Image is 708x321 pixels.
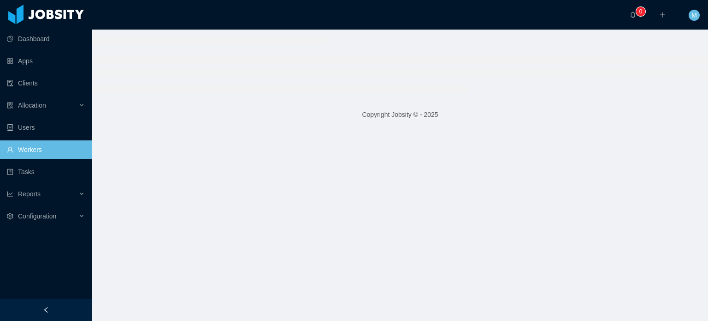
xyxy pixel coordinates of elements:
[92,99,708,131] footer: Copyright Jobsity © - 2025
[7,191,13,197] i: icon: line-chart
[691,10,697,21] span: M
[7,74,85,92] a: icon: auditClients
[7,163,85,181] a: icon: profileTasks
[7,102,13,109] i: icon: solution
[7,213,13,219] i: icon: setting
[7,52,85,70] a: icon: appstoreApps
[18,102,46,109] span: Allocation
[630,12,636,18] i: icon: bell
[7,118,85,137] a: icon: robotUsers
[18,190,41,198] span: Reports
[636,7,645,16] sup: 0
[7,140,85,159] a: icon: userWorkers
[18,212,56,220] span: Configuration
[659,12,666,18] i: icon: plus
[7,30,85,48] a: icon: pie-chartDashboard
